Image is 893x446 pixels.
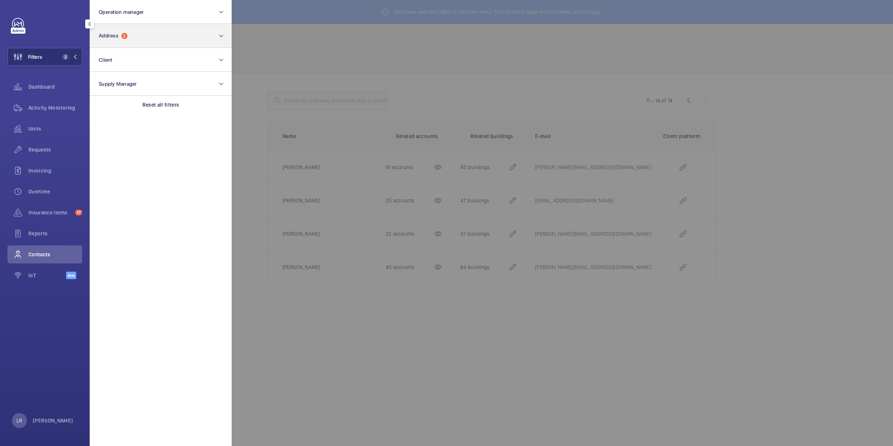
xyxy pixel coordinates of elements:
span: Invoicing [28,167,82,174]
span: Contacts [28,251,82,258]
span: IoT [28,272,66,279]
p: [PERSON_NAME] [33,417,73,424]
span: Activity Monitoring [28,104,82,111]
span: 17 [75,210,82,216]
p: LR [16,417,22,424]
span: Overtime [28,188,82,195]
span: Insurance items [28,209,72,216]
span: Filters [28,53,42,61]
span: Reports [28,230,82,237]
button: Filters2 [7,48,82,66]
span: Beta [66,272,76,279]
span: Requests [28,146,82,153]
span: Units [28,125,82,132]
span: Dashboard [28,83,82,91]
span: 2 [62,54,68,60]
